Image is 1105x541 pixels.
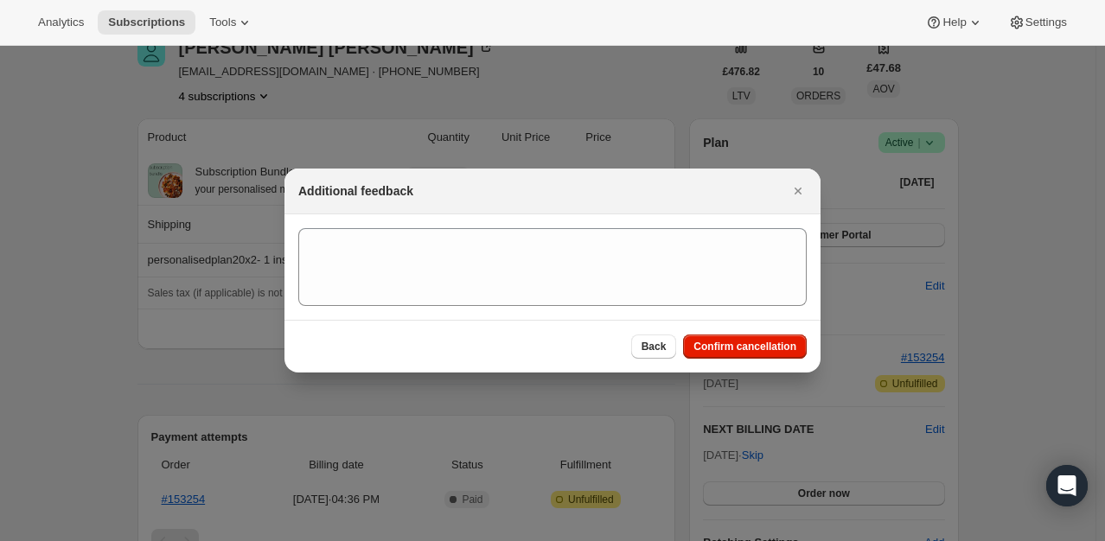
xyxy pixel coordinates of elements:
[108,16,185,29] span: Subscriptions
[693,340,796,353] span: Confirm cancellation
[683,334,807,359] button: Confirm cancellation
[631,334,677,359] button: Back
[915,10,993,35] button: Help
[786,179,810,203] button: Close
[642,340,667,353] span: Back
[1025,16,1067,29] span: Settings
[98,10,195,35] button: Subscriptions
[298,182,413,200] h2: Additional feedback
[28,10,94,35] button: Analytics
[1046,465,1088,506] div: Open Intercom Messenger
[199,10,264,35] button: Tools
[209,16,236,29] span: Tools
[38,16,84,29] span: Analytics
[998,10,1077,35] button: Settings
[942,16,966,29] span: Help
